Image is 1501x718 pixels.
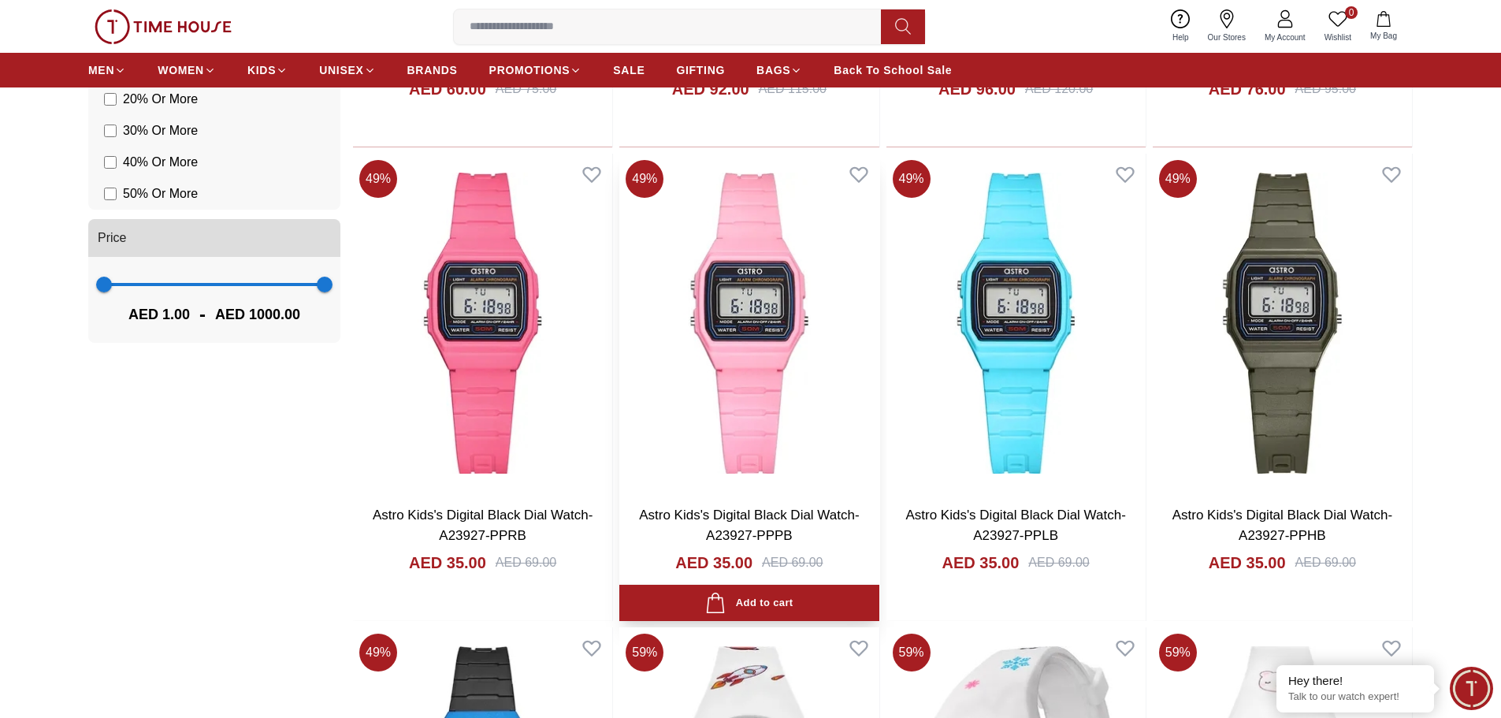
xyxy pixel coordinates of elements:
[834,56,952,84] a: Back To School Sale
[373,508,593,543] a: Astro Kids's Digital Black Dial Watch-A23927-PPRB
[756,56,802,84] a: BAGS
[1159,634,1197,671] span: 59 %
[905,508,1125,543] a: Astro Kids's Digital Black Dial Watch-A23927-PPLB
[489,56,582,84] a: PROMOTIONS
[409,78,486,100] h4: AED 60.00
[1364,30,1403,42] span: My Bag
[215,303,300,326] span: AED 1000.00
[1295,553,1356,572] div: AED 69.00
[123,90,198,109] span: 20 % Or More
[407,56,458,84] a: BRANDS
[247,56,288,84] a: KIDS
[359,634,397,671] span: 49 %
[1258,32,1312,43] span: My Account
[613,56,645,84] a: SALE
[409,552,486,574] h4: AED 35.00
[88,62,114,78] span: MEN
[1450,667,1493,710] div: Chat Widget
[98,229,126,247] span: Price
[1159,160,1197,198] span: 49 %
[1209,78,1286,100] h4: AED 76.00
[762,553,823,572] div: AED 69.00
[489,62,570,78] span: PROMOTIONS
[123,184,198,203] span: 50 % Or More
[1163,6,1198,47] a: Help
[407,62,458,78] span: BRANDS
[1172,508,1392,543] a: Astro Kids's Digital Black Dial Watch-A23927-PPHB
[88,219,340,257] button: Price
[496,80,556,99] div: AED 75.00
[705,593,793,614] div: Add to cart
[123,153,198,172] span: 40 % Or More
[942,552,1020,574] h4: AED 35.00
[158,56,216,84] a: WOMEN
[672,78,749,100] h4: AED 92.00
[128,303,190,326] span: AED 1.00
[88,56,126,84] a: MEN
[675,552,752,574] h4: AED 35.00
[1345,6,1358,19] span: 0
[1295,80,1356,99] div: AED 95.00
[1202,32,1252,43] span: Our Stores
[626,160,663,198] span: 49 %
[1025,80,1093,99] div: AED 120.00
[1361,8,1406,45] button: My Bag
[1288,673,1422,689] div: Hey there!
[676,56,725,84] a: GIFTING
[1153,154,1412,493] img: Astro Kids's Digital Black Dial Watch-A23927-PPHB
[1288,690,1422,704] p: Talk to our watch expert!
[893,160,931,198] span: 49 %
[613,62,645,78] span: SALE
[676,62,725,78] span: GIFTING
[626,634,663,671] span: 59 %
[353,154,612,493] img: Astro Kids's Digital Black Dial Watch-A23927-PPRB
[104,188,117,200] input: 50% Or More
[938,78,1016,100] h4: AED 96.00
[893,634,931,671] span: 59 %
[496,553,556,572] div: AED 69.00
[104,93,117,106] input: 20% Or More
[1028,553,1089,572] div: AED 69.00
[1198,6,1255,47] a: Our Stores
[756,62,790,78] span: BAGS
[104,156,117,169] input: 40% Or More
[319,62,363,78] span: UNISEX
[158,62,204,78] span: WOMEN
[886,154,1146,493] img: Astro Kids's Digital Black Dial Watch-A23927-PPLB
[95,9,232,44] img: ...
[319,56,375,84] a: UNISEX
[639,508,859,543] a: Astro Kids's Digital Black Dial Watch-A23927-PPPB
[123,121,198,140] span: 30 % Or More
[619,154,879,493] img: Astro Kids's Digital Black Dial Watch-A23927-PPPB
[619,585,879,622] button: Add to cart
[190,302,215,327] span: -
[104,125,117,137] input: 30% Or More
[759,80,827,99] div: AED 115.00
[1166,32,1195,43] span: Help
[1209,552,1286,574] h4: AED 35.00
[834,62,952,78] span: Back To School Sale
[359,160,397,198] span: 49 %
[1315,6,1361,47] a: 0Wishlist
[1318,32,1358,43] span: Wishlist
[247,62,276,78] span: KIDS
